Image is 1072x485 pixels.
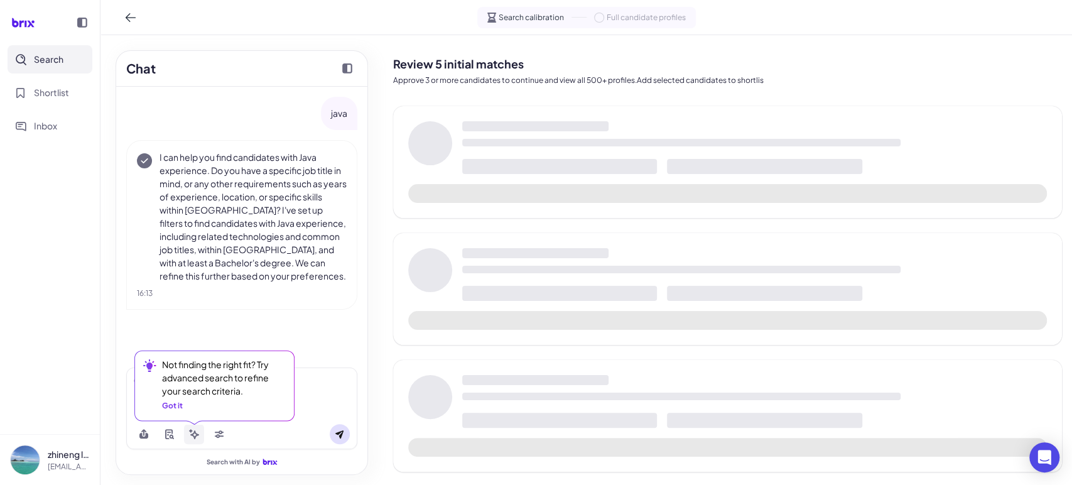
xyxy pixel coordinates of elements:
[8,45,92,74] button: Search
[162,358,283,398] div: Not finding the right fit? Try advanced search to refine your search criteria.
[137,288,347,299] div: 16:13
[34,53,63,66] span: Search
[207,458,260,466] span: Search with AI by
[607,12,686,23] span: Full candidate profiles
[34,119,57,133] span: Inbox
[48,461,90,472] p: [EMAIL_ADDRESS][DOMAIN_NAME]
[393,75,1062,86] p: Approve 3 or more candidates to continue and view all 500+ profiles.Add selected candidates to sh...
[1029,442,1059,472] div: Open Intercom Messenger
[160,151,347,283] p: I can help you find candidates with Java experience. Do you have a specific job title in mind, or...
[162,400,183,411] div: Got it
[8,112,92,140] button: Inbox
[126,59,156,78] h2: Chat
[34,86,69,99] span: Shortlist
[48,448,90,461] p: zhineng laizhineng
[330,424,350,444] button: Send message
[8,79,92,107] button: Shortlist
[337,58,357,79] button: Collapse chat
[393,55,1062,72] h2: Review 5 initial matches
[331,107,347,120] p: java
[499,12,564,23] span: Search calibration
[11,445,40,474] img: a87eed28fccf43d19bce8e48793c580c.jpg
